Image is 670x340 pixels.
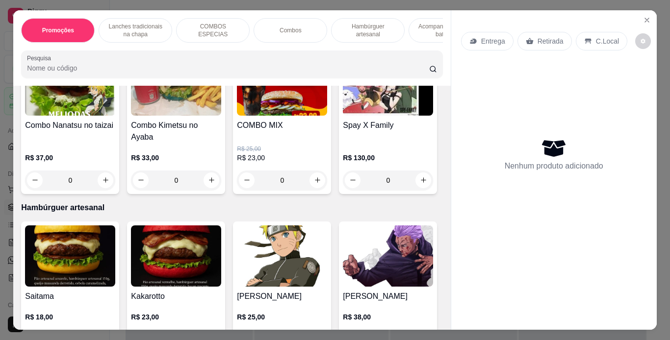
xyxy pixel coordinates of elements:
label: Pesquisa [27,54,54,62]
p: Entrega [481,36,505,46]
h4: Spay X Family [343,120,433,131]
p: Hambúrguer artesanal [339,23,396,38]
input: Pesquisa [27,63,429,73]
p: Retirada [538,36,564,46]
p: Lanches tradicionais na chapa [107,23,164,38]
h4: Combo Kimetsu no Ayaba [131,120,221,143]
button: decrease-product-quantity [635,33,651,49]
h4: Kakarotto [131,291,221,302]
p: R$ 25,00 [237,312,327,322]
h4: [PERSON_NAME] [343,291,433,302]
p: Promoções [42,26,74,34]
h4: [PERSON_NAME] [237,291,327,302]
p: R$ 130,00 [343,153,433,163]
img: product-image [131,225,221,287]
p: Acompanhamentos ( batata ) [417,23,474,38]
h4: COMBO MIX [237,120,327,131]
img: product-image [237,225,327,287]
p: R$ 23,00 [237,153,327,163]
img: product-image [25,225,115,287]
p: Combos [280,26,302,34]
h4: Saitama [25,291,115,302]
img: product-image [343,225,433,287]
p: R$ 25,00 [237,145,327,153]
p: Hambúrguer artesanal [21,202,442,214]
button: Close [639,12,655,28]
p: R$ 23,00 [131,312,221,322]
p: R$ 18,00 [25,312,115,322]
h4: Combo Nanatsu no taizai [25,120,115,131]
p: R$ 38,00 [343,312,433,322]
p: R$ 33,00 [131,153,221,163]
p: R$ 37,00 [25,153,115,163]
p: COMBOS ESPECIAS [184,23,241,38]
p: Nenhum produto adicionado [505,160,603,172]
p: C.Local [596,36,619,46]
